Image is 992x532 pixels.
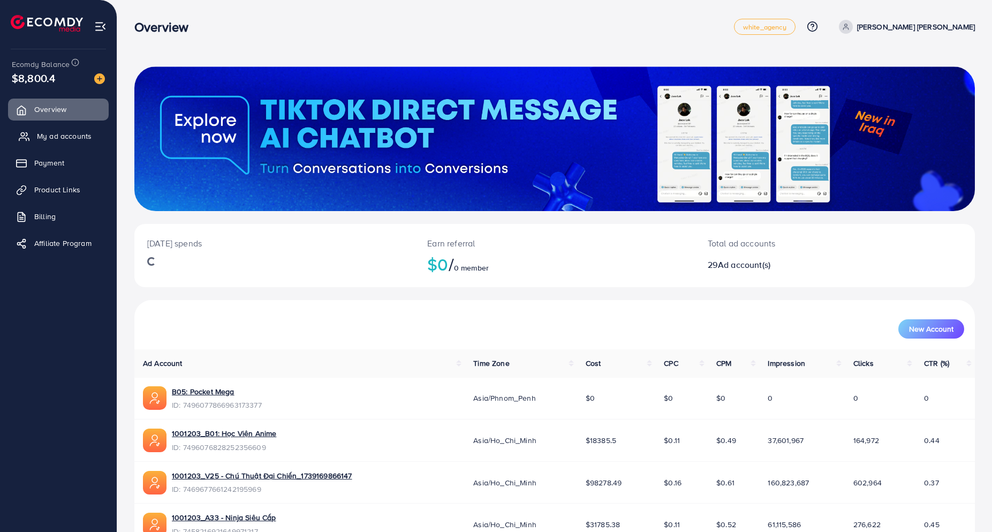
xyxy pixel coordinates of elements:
span: 0.44 [924,435,940,446]
span: 0.45 [924,519,940,530]
span: Ecomdy Balance [12,59,70,70]
span: Cost [586,358,601,369]
span: 37,601,967 [768,435,804,446]
p: Earn referral [427,237,681,250]
span: $31785.38 [586,519,620,530]
img: logo [11,15,83,32]
span: New Account [909,325,953,333]
a: Overview [8,99,109,120]
span: 160,823,687 [768,477,809,488]
img: menu [94,20,107,33]
span: $0.11 [664,435,680,446]
span: 0 member [454,263,489,273]
img: ic-ads-acc.e4c84228.svg [143,429,166,452]
h2: $0 [427,254,681,274]
a: [PERSON_NAME] [PERSON_NAME] [835,20,975,34]
span: Ad Account [143,358,183,369]
span: $0.11 [664,519,680,530]
a: Payment [8,152,109,174]
span: Asia/Phnom_Penh [473,393,535,403]
p: Total ad accounts [708,237,892,250]
span: 0 [768,393,773,403]
span: Clicks [853,358,874,369]
span: 0 [853,393,858,403]
img: ic-ads-acc.e4c84228.svg [143,386,166,410]
span: 276,622 [853,519,881,530]
a: Billing [8,206,109,227]
span: 0.37 [924,477,939,488]
span: $8,800.4 [12,70,55,86]
h2: 29 [708,260,892,270]
img: image [94,73,105,84]
span: $0 [586,393,595,403]
span: Overview [34,104,66,115]
span: $0 [664,393,673,403]
span: 164,972 [853,435,879,446]
span: My ad accounts [37,131,92,141]
span: 0 [924,393,929,403]
span: $0.49 [716,435,736,446]
iframe: Chat [946,484,984,524]
a: 1001203_B01: Học Viện Anime [172,428,276,439]
span: Asia/Ho_Chi_Minh [473,477,536,488]
span: ID: 7496077866963173377 [172,400,262,410]
p: [DATE] spends [147,237,402,250]
span: Billing [34,211,56,222]
span: $0.61 [716,477,734,488]
a: 1001203_V25 - Chú Thuật Đại Chiến_1739169866147 [172,470,352,481]
span: ID: 7469677661242195969 [172,484,352,494]
span: ID: 7496076828252356609 [172,442,276,453]
span: Asia/Ho_Chi_Minh [473,435,536,446]
p: [PERSON_NAME] [PERSON_NAME] [857,20,975,33]
span: Payment [34,158,64,168]
img: ic-ads-acc.e4c84228.svg [143,471,166,494]
span: CPC [664,358,678,369]
a: white_agency [734,19,796,35]
a: Affiliate Program [8,233,109,254]
span: Asia/Ho_Chi_Minh [473,519,536,530]
a: B05: Pocket Mega [172,386,262,397]
span: Affiliate Program [34,238,92,249]
span: $0 [716,393,725,403]
a: My ad accounts [8,125,109,147]
span: Product Links [34,184,80,195]
h3: Overview [134,19,197,35]
a: 1001203_A33 - Ninja Siêu Cấp [172,512,276,523]
span: $98278.49 [586,477,622,488]
span: Impression [768,358,805,369]
span: $0.16 [664,477,681,488]
span: Ad account(s) [718,259,770,271]
span: Time Zone [473,358,509,369]
span: / [449,252,454,276]
span: 602,964 [853,477,882,488]
span: 61,115,586 [768,519,801,530]
span: $0.52 [716,519,736,530]
button: New Account [898,319,964,339]
span: CTR (%) [924,358,949,369]
span: $18385.5 [586,435,616,446]
span: CPM [716,358,731,369]
a: Product Links [8,179,109,200]
span: white_agency [743,24,786,31]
